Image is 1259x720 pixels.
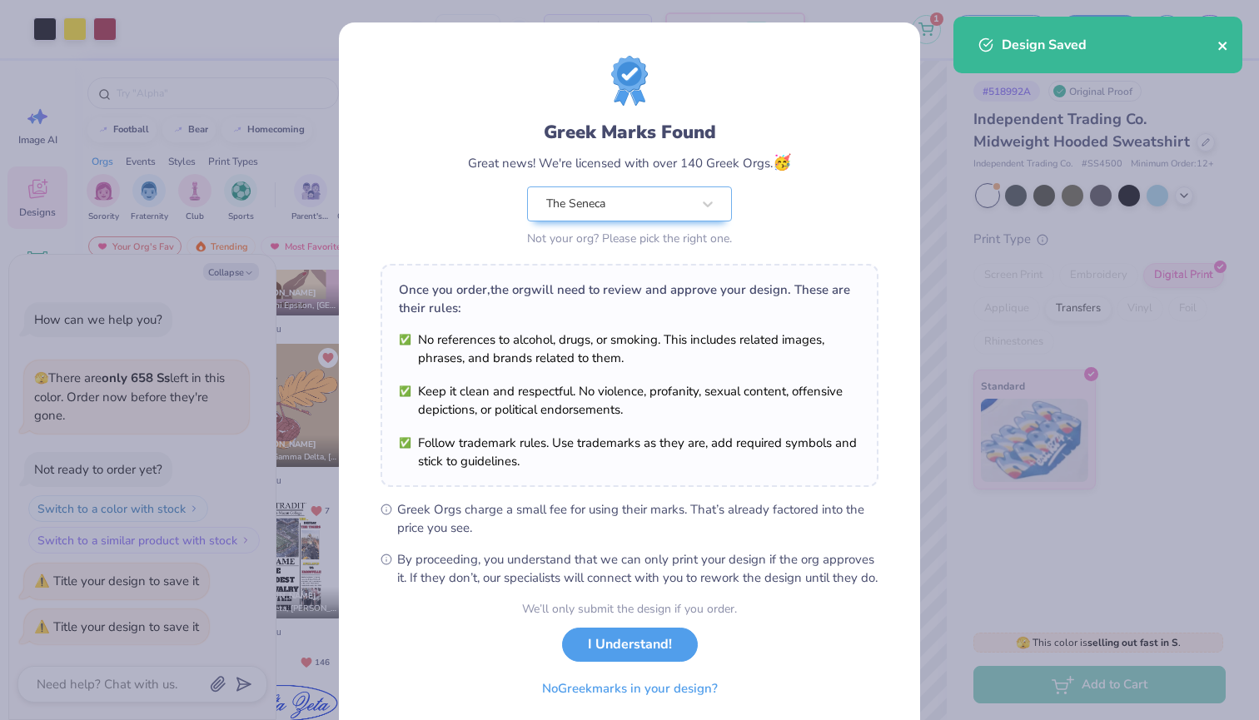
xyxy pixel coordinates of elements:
div: We’ll only submit the design if you order. [522,600,737,618]
li: Keep it clean and respectful. No violence, profanity, sexual content, offensive depictions, or po... [399,382,860,419]
div: Once you order, the org will need to review and approve your design. These are their rules: [399,281,860,317]
img: License badge [611,56,648,106]
li: Follow trademark rules. Use trademarks as they are, add required symbols and stick to guidelines. [399,434,860,470]
span: 🥳 [773,152,791,172]
button: close [1217,35,1229,55]
li: No references to alcohol, drugs, or smoking. This includes related images, phrases, and brands re... [399,330,860,367]
div: Great news! We're licensed with over 140 Greek Orgs. [468,151,791,174]
div: Greek Marks Found [544,119,716,146]
div: Design Saved [1002,35,1217,55]
span: Greek Orgs charge a small fee for using their marks. That’s already factored into the price you see. [397,500,878,537]
button: NoGreekmarks in your design? [528,672,732,706]
div: Not your org? Please pick the right one. [527,230,732,247]
span: By proceeding, you understand that we can only print your design if the org approves it. If they ... [397,550,878,587]
button: I Understand! [562,628,698,662]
